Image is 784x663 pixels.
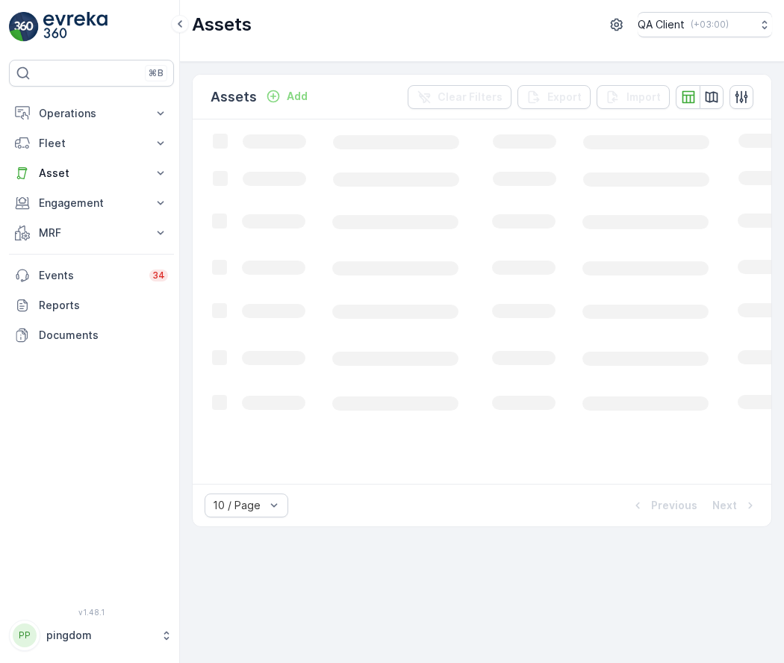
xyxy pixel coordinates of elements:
[39,196,144,211] p: Engagement
[691,19,729,31] p: ( +03:00 )
[46,628,153,643] p: pingdom
[39,298,168,313] p: Reports
[211,87,257,108] p: Assets
[651,498,697,513] p: Previous
[629,497,699,514] button: Previous
[9,128,174,158] button: Fleet
[9,188,174,218] button: Engagement
[9,608,174,617] span: v 1.48.1
[39,136,144,151] p: Fleet
[438,90,503,105] p: Clear Filters
[39,268,140,283] p: Events
[9,620,174,651] button: PPpingdom
[9,12,39,42] img: logo
[626,90,661,105] p: Import
[149,67,164,79] p: ⌘B
[39,328,168,343] p: Documents
[152,270,165,281] p: 34
[287,89,308,104] p: Add
[547,90,582,105] p: Export
[408,85,511,109] button: Clear Filters
[9,158,174,188] button: Asset
[638,17,685,32] p: QA Client
[13,623,37,647] div: PP
[9,290,174,320] a: Reports
[9,218,174,248] button: MRF
[517,85,591,109] button: Export
[712,498,737,513] p: Next
[638,12,772,37] button: QA Client(+03:00)
[597,85,670,109] button: Import
[260,87,314,105] button: Add
[9,261,174,290] a: Events34
[43,12,108,42] img: logo_light-DOdMpM7g.png
[9,320,174,350] a: Documents
[711,497,759,514] button: Next
[39,106,144,121] p: Operations
[39,166,144,181] p: Asset
[39,225,144,240] p: MRF
[9,99,174,128] button: Operations
[192,13,252,37] p: Assets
